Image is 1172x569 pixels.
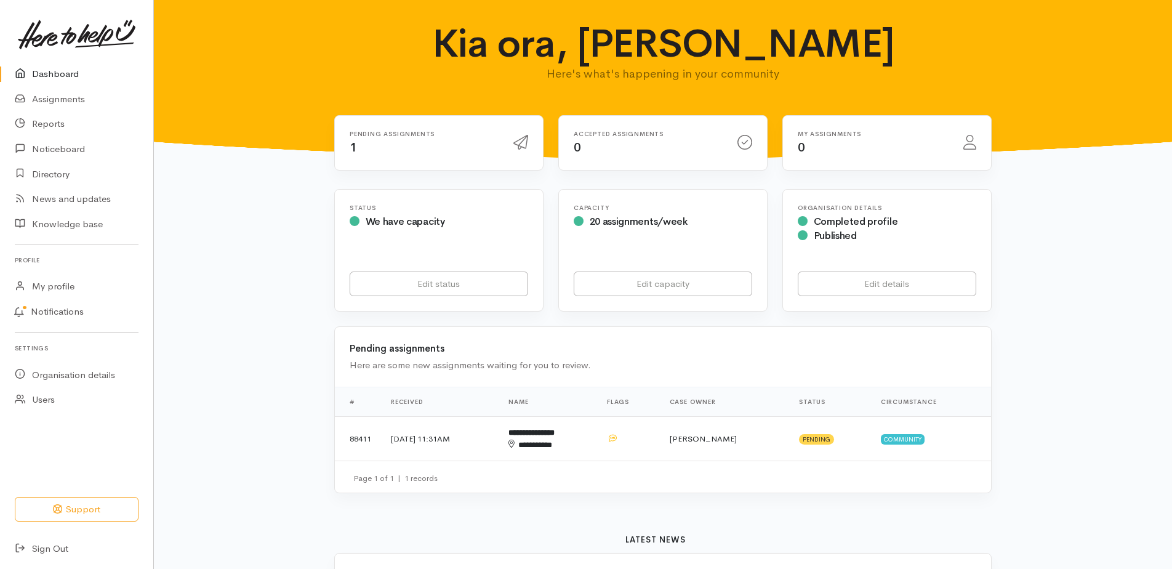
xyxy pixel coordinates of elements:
td: [DATE] 11:31AM [381,417,499,461]
a: Edit details [798,272,976,297]
span: | [398,473,401,483]
th: Status [789,387,871,417]
th: Case Owner [660,387,790,417]
td: 88411 [335,417,381,461]
h6: Pending assignments [350,131,499,137]
a: Edit capacity [574,272,752,297]
h1: Kia ora, [PERSON_NAME] [423,22,903,65]
h6: Capacity [574,204,752,211]
td: [PERSON_NAME] [660,417,790,461]
b: Pending assignments [350,342,444,354]
th: Received [381,387,499,417]
h6: Profile [15,252,138,268]
span: Completed profile [814,215,898,228]
small: Page 1 of 1 1 records [353,473,438,483]
b: Latest news [625,535,686,545]
button: Support [15,497,138,522]
span: Pending [799,434,834,444]
h6: Settings [15,340,138,357]
h6: Accepted assignments [574,131,723,137]
h6: My assignments [798,131,949,137]
h6: Organisation Details [798,204,976,211]
th: Circumstance [871,387,991,417]
span: Community [881,434,925,444]
th: # [335,387,381,417]
span: 0 [574,140,581,155]
span: 20 assignments/week [590,215,688,228]
div: Here are some new assignments waiting for you to review. [350,358,976,373]
p: Here's what's happening in your community [423,65,903,83]
span: 1 [350,140,357,155]
span: Published [814,229,857,242]
a: Edit status [350,272,528,297]
th: Name [499,387,597,417]
th: Flags [597,387,660,417]
span: We have capacity [366,215,445,228]
h6: Status [350,204,528,211]
span: 0 [798,140,805,155]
